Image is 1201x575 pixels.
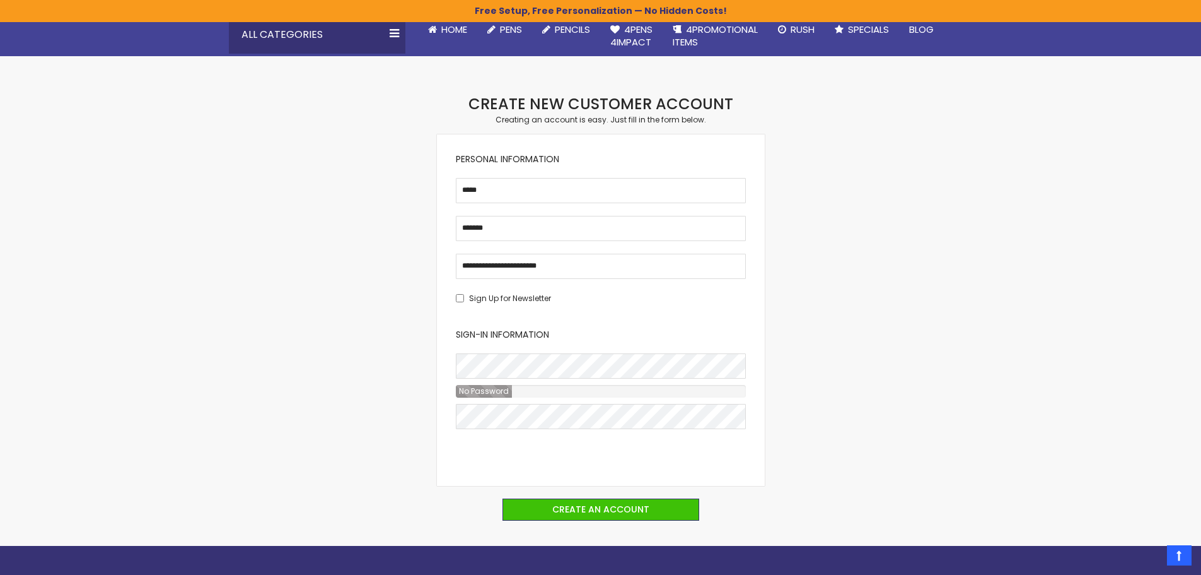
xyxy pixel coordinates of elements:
a: Specials [825,16,899,44]
div: Creating an account is easy. Just fill in the form below. [437,115,765,125]
span: Sign Up for Newsletter [469,293,551,304]
div: All Categories [229,16,405,54]
a: Home [418,16,477,44]
strong: Create New Customer Account [468,93,733,114]
a: 4Pens4impact [600,16,663,57]
span: Personal Information [456,153,559,165]
span: Rush [791,23,815,36]
span: Blog [909,23,934,36]
span: Home [441,23,467,36]
span: Specials [848,23,889,36]
a: Top [1167,545,1192,566]
button: Create an Account [502,499,699,521]
a: Pencils [532,16,600,44]
span: Create an Account [552,503,649,516]
div: Password Strength: [456,385,512,398]
span: 4Pens 4impact [610,23,653,49]
a: Pens [477,16,532,44]
span: No Password [456,386,512,396]
span: 4PROMOTIONAL ITEMS [673,23,758,49]
span: Sign-in Information [456,328,549,341]
a: Rush [768,16,825,44]
a: 4PROMOTIONALITEMS [663,16,768,57]
a: Blog [899,16,944,44]
span: Pencils [555,23,590,36]
span: Pens [500,23,522,36]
